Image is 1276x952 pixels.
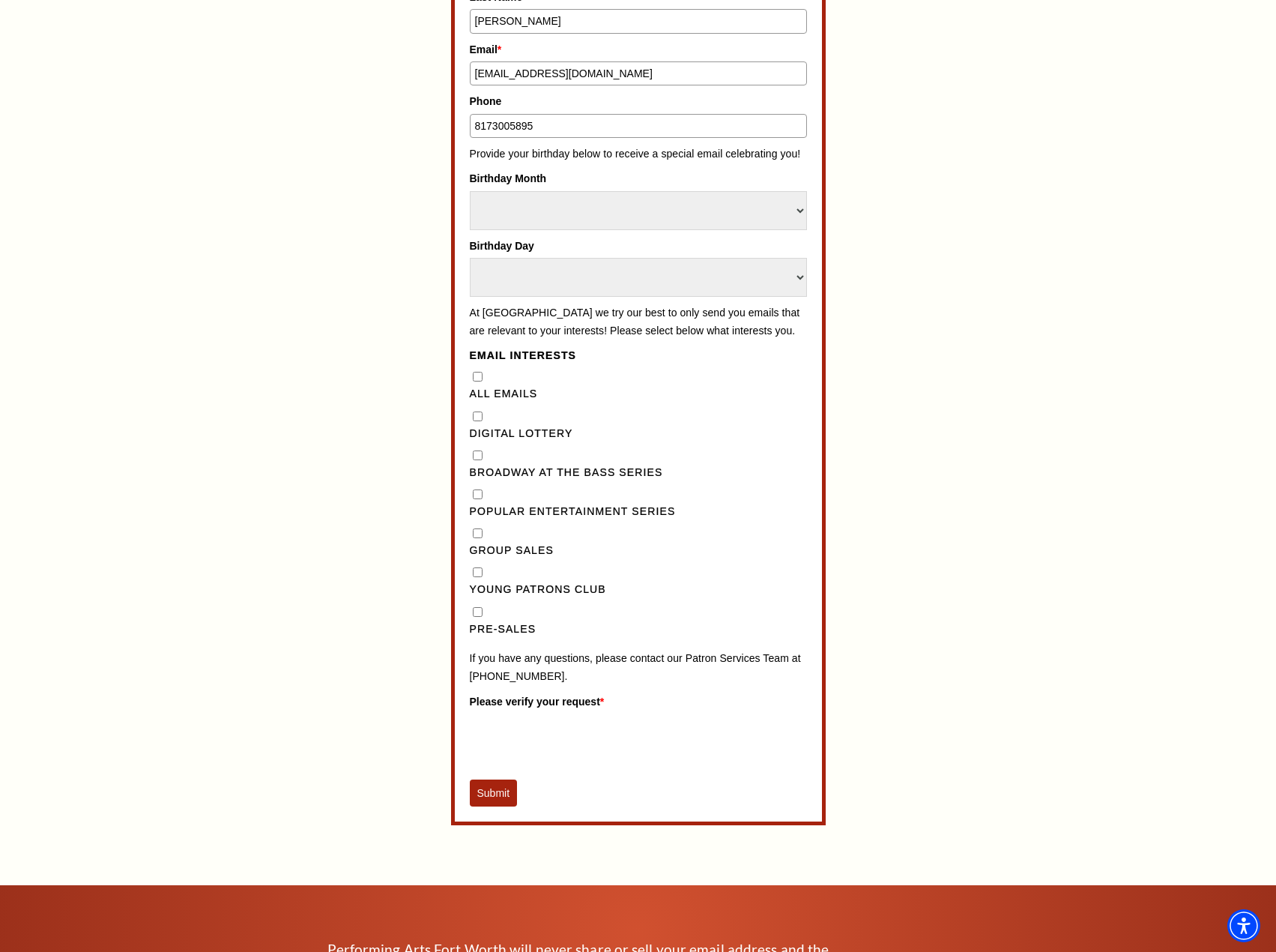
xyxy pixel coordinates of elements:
[470,93,807,109] label: Phone
[470,650,807,685] p: If you have any questions, please contact our Patron Services Team at [PHONE_NUMBER].
[470,238,807,254] label: Birthday Day
[470,304,807,340] p: At [GEOGRAPHIC_DATA] we try our best to only send you emails that are relevant to your interests!...
[470,170,807,187] label: Birthday Month
[470,714,698,772] iframe: reCAPTCHA
[470,503,807,521] label: Popular Entertainment Series
[470,425,807,443] label: Digital Lottery
[470,581,807,599] label: Young Patrons Club
[470,464,807,482] label: Broadway at the Bass Series
[470,9,807,33] input: Type your last name
[470,347,807,365] legend: Email Interests
[470,145,807,163] p: Provide your birthday below to receive a special email celebrating you!
[470,780,518,807] button: Submit
[470,542,807,560] label: Group Sales
[470,114,807,138] input: Type your phone number
[470,693,807,710] label: Please verify your request
[470,61,807,85] input: Type your email
[470,621,807,639] label: Pre-Sales
[1227,909,1260,942] div: Accessibility Menu
[470,385,807,403] label: All Emails
[470,41,807,58] label: Email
